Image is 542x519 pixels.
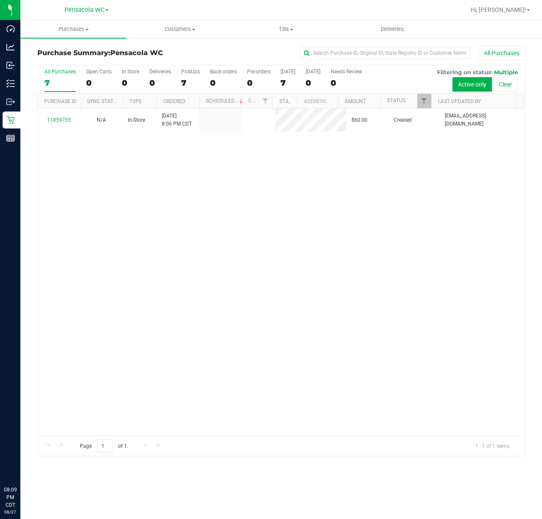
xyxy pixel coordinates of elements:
span: Not Applicable [97,117,106,123]
span: Multiple [494,69,518,75]
a: Sync Status [87,98,120,104]
span: Customers [127,25,232,33]
span: Pensacola WC [65,6,104,14]
a: Purchases [20,20,126,38]
div: PickUps [181,69,200,75]
span: Pensacola WC [110,49,163,57]
p: 08:09 PM CDT [4,486,17,509]
a: Status [387,98,405,103]
p: 08/27 [4,509,17,515]
button: Active only [452,77,492,92]
button: Clear [493,77,518,92]
div: 0 [331,78,362,88]
a: 11859755 [47,117,71,123]
a: Tills [233,20,339,38]
span: Purchases [20,25,126,33]
a: Customers [126,20,233,38]
inline-svg: Retail [6,116,15,124]
div: Open Carts [86,69,112,75]
inline-svg: Outbound [6,98,15,106]
div: Back-orders [210,69,237,75]
a: Deliveries [339,20,445,38]
div: Pre-orders [247,69,270,75]
inline-svg: Reports [6,134,15,142]
input: Search Purchase ID, Original ID, State Registry ID or Customer Name... [300,47,470,59]
iframe: Resource center [8,451,34,477]
div: 0 [122,78,139,88]
span: $60.00 [351,116,368,124]
div: In Store [122,69,139,75]
div: All Purchases [45,69,76,75]
a: Amount [345,98,366,104]
inline-svg: Inbound [6,61,15,70]
a: Filter [258,94,272,108]
a: Scheduled [206,98,244,104]
a: Purchase ID [44,98,76,104]
a: Customer [248,98,275,103]
a: Type [129,98,142,104]
a: Ordered [163,98,185,104]
th: Address [297,94,338,109]
span: 1 - 1 of 1 items [469,439,516,452]
div: Needs Review [331,69,362,75]
span: Deliveries [369,25,416,33]
div: 0 [210,78,237,88]
div: Deliveries [149,69,171,75]
a: State Registry ID [279,98,324,104]
div: 0 [247,78,270,88]
a: Filter [417,94,431,108]
div: 0 [149,78,171,88]
input: 1 [97,439,112,452]
inline-svg: Analytics [6,43,15,51]
span: [DATE] 8:06 PM CDT [162,112,192,128]
a: Last Updated By [438,98,481,104]
div: 7 [45,78,76,88]
inline-svg: Dashboard [6,25,15,33]
span: Created [394,116,412,124]
span: In-Store [128,116,145,124]
div: 7 [281,78,295,88]
h3: Purchase Summary: [37,49,200,57]
div: [DATE] [306,69,320,75]
span: Tills [233,25,339,33]
div: 0 [306,78,320,88]
button: All Purchases [478,46,525,60]
button: N/A [97,116,106,124]
div: [DATE] [281,69,295,75]
span: [EMAIL_ADDRESS][DOMAIN_NAME] [445,112,520,128]
div: 0 [86,78,112,88]
div: 7 [181,78,200,88]
span: Filtering on status: [437,69,492,75]
inline-svg: Inventory [6,79,15,88]
span: Hi, [PERSON_NAME]! [471,6,526,13]
span: Page of 1 [73,439,134,452]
